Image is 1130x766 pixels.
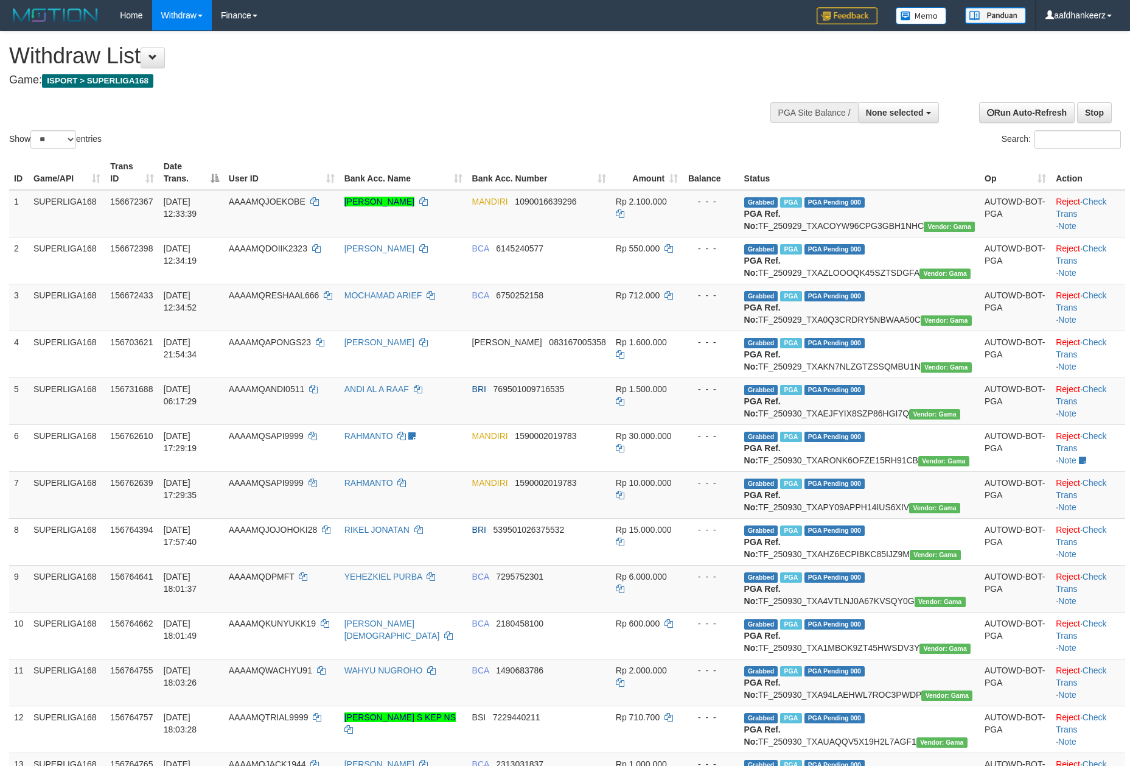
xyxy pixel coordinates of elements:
span: AAAAMQJOEKOBE [229,197,305,206]
a: Reject [1056,384,1080,394]
a: Check Trans [1056,712,1106,734]
div: - - - [688,195,734,208]
span: AAAAMQAPONGS23 [229,337,311,347]
span: AAAAMQKUNYUKK19 [229,619,316,628]
button: None selected [858,102,939,123]
span: BSI [472,712,486,722]
h1: Withdraw List [9,44,741,68]
a: Check Trans [1056,197,1106,219]
span: Vendor URL: https://trx31.1velocity.biz [915,597,966,607]
span: [DATE] 17:29:35 [164,478,197,500]
b: PGA Ref. No: [744,209,781,231]
a: YEHEZKIEL PURBA [344,572,422,582]
span: Vendor URL: https://trx31.1velocity.biz [910,550,961,560]
td: · · [1051,471,1125,518]
th: User ID: activate to sort column ascending [224,155,340,190]
span: AAAAMQJOJOHOKI28 [229,525,317,535]
a: RIKEL JONATAN [344,525,410,535]
span: Copy 7229440211 to clipboard [493,712,540,722]
td: SUPERLIGA168 [29,518,105,565]
th: Balance [683,155,739,190]
a: Check Trans [1056,290,1106,312]
th: Status [739,155,980,190]
span: Marked by aafsengchandara [780,479,801,489]
span: 156764641 [110,572,153,582]
span: Marked by aafchhiseyha [780,338,801,348]
b: PGA Ref. No: [744,443,781,465]
a: Check Trans [1056,572,1106,594]
div: - - - [688,383,734,395]
span: Rp 710.700 [616,712,660,722]
b: PGA Ref. No: [744,725,781,747]
span: MANDIRI [472,197,508,206]
span: BCA [472,619,489,628]
span: Rp 600.000 [616,619,660,628]
b: PGA Ref. No: [744,584,781,606]
span: None selected [866,108,924,118]
a: ANDI AL A RAAF [344,384,409,394]
td: SUPERLIGA168 [29,565,105,612]
a: Note [1058,315,1076,325]
td: 8 [9,518,29,565]
span: Rp 10.000.000 [616,478,672,488]
td: · · [1051,518,1125,565]
span: Rp 2.000.000 [616,666,667,675]
span: Rp 30.000.000 [616,431,672,441]
a: Note [1058,268,1076,278]
span: Marked by aafsengchandara [780,713,801,723]
span: Copy 2180458100 to clipboard [496,619,543,628]
a: Note [1058,455,1076,465]
a: Reject [1056,572,1080,582]
span: [DATE] 18:03:28 [164,712,197,734]
span: Marked by aafsoycanthlai [780,244,801,255]
span: PGA Pending [804,666,865,676]
a: Reject [1056,525,1080,535]
th: Bank Acc. Name: activate to sort column ascending [340,155,467,190]
span: Grabbed [744,572,778,583]
span: PGA Pending [804,525,865,536]
td: AUTOWD-BOT-PGA [980,190,1051,237]
span: Grabbed [744,619,778,630]
span: Grabbed [744,338,778,348]
th: Game/API: activate to sort column ascending [29,155,105,190]
a: Check Trans [1056,337,1106,359]
td: SUPERLIGA168 [29,190,105,237]
span: AAAAMQTRIAL9999 [229,712,309,722]
span: 156764662 [110,619,153,628]
a: [PERSON_NAME] [344,244,414,253]
span: Copy 1090016639296 to clipboard [515,197,576,206]
span: AAAAMQDOIIK2323 [229,244,307,253]
div: - - - [688,242,734,255]
td: 1 [9,190,29,237]
h4: Game: [9,74,741,86]
td: AUTOWD-BOT-PGA [980,565,1051,612]
span: Vendor URL: https://trx31.1velocity.biz [909,409,960,420]
span: 156703621 [110,337,153,347]
span: Vendor URL: https://trx31.1velocity.biz [924,222,975,232]
span: PGA Pending [804,291,865,301]
td: AUTOWD-BOT-PGA [980,612,1051,659]
span: PGA Pending [804,432,865,442]
td: TF_250930_TXA1MBOK9ZT45HWSDV3Y [739,612,980,659]
label: Show entries [9,130,102,149]
th: Bank Acc. Number: activate to sort column ascending [467,155,611,190]
td: 6 [9,424,29,471]
span: Copy 769501009716535 to clipboard [494,384,565,394]
a: Check Trans [1056,666,1106,687]
td: SUPERLIGA168 [29,331,105,378]
span: Copy 1490683786 to clipboard [496,666,543,675]
th: ID [9,155,29,190]
span: [DATE] 17:57:40 [164,525,197,547]
span: Marked by aafsoycanthlai [780,291,801,301]
span: AAAAMQSAPI9999 [229,478,304,488]
a: WAHYU NUGROHO [344,666,423,675]
span: PGA Pending [804,619,865,630]
span: 156672433 [110,290,153,300]
a: Reject [1056,431,1080,441]
span: PGA Pending [804,479,865,489]
td: · · [1051,612,1125,659]
div: - - - [688,711,734,723]
input: Search: [1034,130,1121,149]
span: Grabbed [744,479,778,489]
span: [DATE] 18:01:37 [164,572,197,594]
